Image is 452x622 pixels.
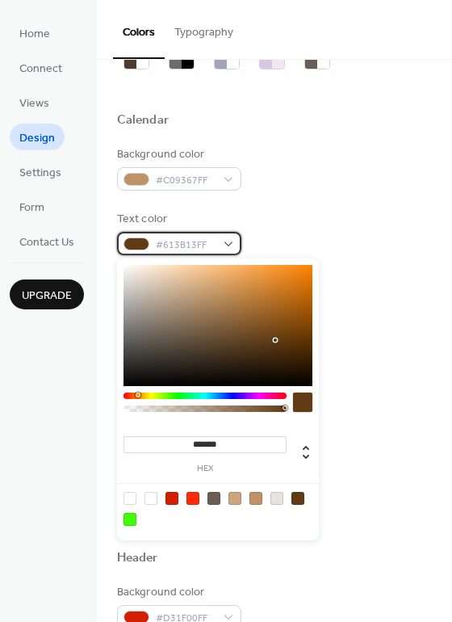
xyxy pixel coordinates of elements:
[19,200,44,216] span: Form
[165,492,178,505] div: rgb(211, 31, 0)
[22,288,72,305] span: Upgrade
[117,584,238,601] div: Background color
[117,146,238,163] div: Background color
[144,492,157,505] div: rgb(255, 255, 255)
[10,19,60,46] a: Home
[249,492,262,505] div: rgb(192, 147, 103)
[10,89,59,116] a: Views
[10,54,72,81] a: Connect
[291,492,304,505] div: rgb(97, 59, 19)
[123,513,136,526] div: rgb(63, 255, 0)
[117,211,238,228] div: Text color
[19,61,62,78] span: Connect
[19,26,50,43] span: Home
[117,550,158,567] div: Header
[10,193,54,220] a: Form
[10,124,65,150] a: Design
[19,165,61,182] span: Settings
[186,492,199,505] div: rgb(255, 43, 6)
[10,158,71,185] a: Settings
[270,492,283,505] div: rgb(230, 228, 226)
[156,237,216,254] span: #613B13FF
[19,95,49,112] span: Views
[123,464,287,473] label: hex
[228,492,241,505] div: rgb(204, 164, 126)
[207,492,220,505] div: rgb(106, 93, 83)
[19,130,55,147] span: Design
[19,234,74,251] span: Contact Us
[10,228,84,254] a: Contact Us
[117,112,169,129] div: Calendar
[10,279,84,309] button: Upgrade
[156,172,216,189] span: #C09367FF
[123,492,136,505] div: rgba(0, 0, 0, 0)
